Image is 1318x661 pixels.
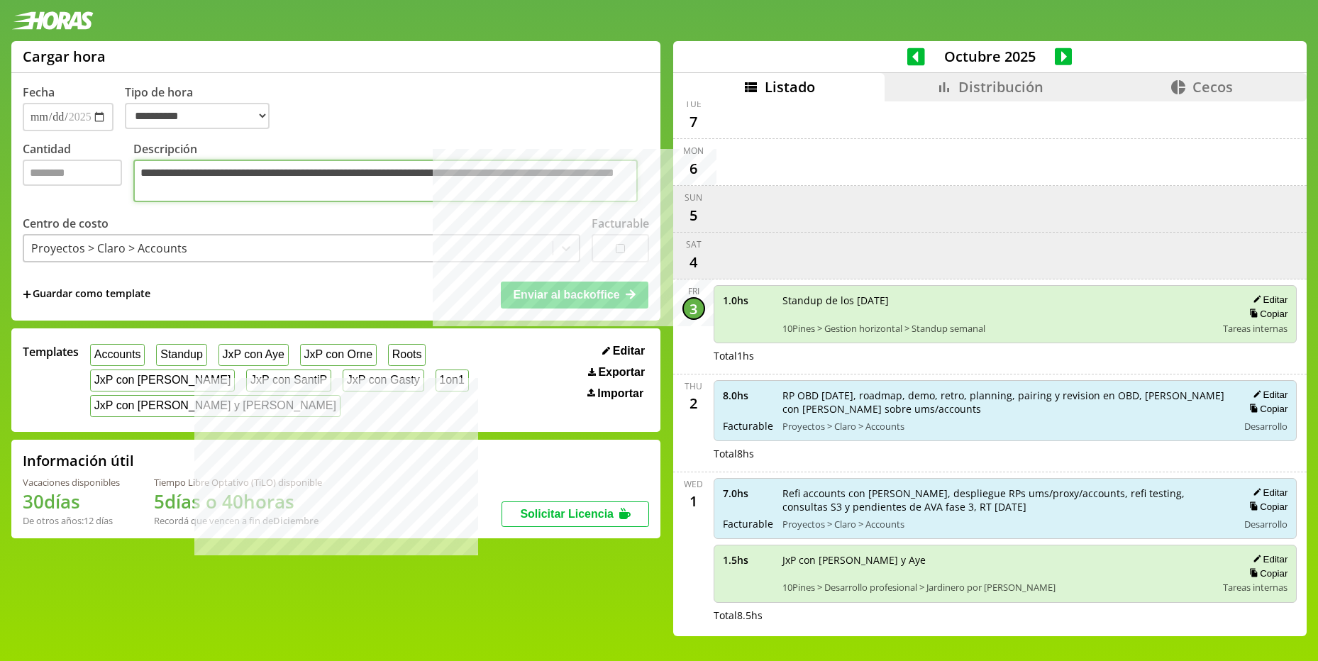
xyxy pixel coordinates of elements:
span: Proyectos > Claro > Accounts [782,518,1229,531]
span: 1.5 hs [723,553,772,567]
input: Cantidad [23,160,122,186]
span: Octubre 2025 [925,47,1055,66]
textarea: Descripción [133,160,638,202]
img: logotipo [11,11,94,30]
span: RP OBD [DATE], roadmap, demo, retro, planning, pairing y revision en OBD, [PERSON_NAME] con [PERS... [782,389,1229,416]
span: Exportar [598,366,645,379]
span: Listado [765,77,815,96]
b: Diciembre [273,514,319,527]
button: Editar [598,344,649,358]
span: Refi accounts con [PERSON_NAME], despliegue RPs ums/proxy/accounts, refi testing, consultas S3 y ... [782,487,1229,513]
button: Editar [1248,389,1287,401]
span: 10Pines > Desarrollo profesional > Jardinero por [PERSON_NAME] [782,581,1214,594]
label: Centro de costo [23,216,109,231]
div: 2 [682,392,705,415]
label: Tipo de hora [125,84,281,131]
div: 7 [682,110,705,133]
span: Desarrollo [1244,420,1287,433]
label: Fecha [23,84,55,100]
span: Solicitar Licencia [520,508,614,520]
div: De otros años: 12 días [23,514,120,527]
div: Proyectos > Claro > Accounts [31,240,187,256]
div: Total 8.5 hs [714,609,1297,622]
h1: Cargar hora [23,47,106,66]
div: 5 [682,204,705,226]
span: Standup de los [DATE] [782,294,1214,307]
span: Desarrollo [1244,518,1287,531]
div: 6 [682,157,705,179]
span: 1.0 hs [723,294,772,307]
div: Total 8 hs [714,447,1297,460]
span: Facturable [723,517,772,531]
h1: 30 días [23,489,120,514]
button: Editar [1248,487,1287,499]
label: Cantidad [23,141,133,206]
div: Recordá que vencen a fin de [154,514,322,527]
span: Facturable [723,419,772,433]
div: Wed [684,478,703,490]
div: Fri [688,285,699,297]
div: 1 [682,490,705,513]
button: Exportar [584,365,649,379]
span: Proyectos > Claro > Accounts [782,420,1229,433]
button: JxP con Aye [218,344,289,366]
span: 7.0 hs [723,487,772,500]
button: Roots [388,344,426,366]
button: 1on1 [436,370,469,391]
span: Cecos [1192,77,1233,96]
button: JxP con Gasty [343,370,423,391]
span: Enviar al backoffice [513,289,619,301]
span: Distribución [958,77,1043,96]
div: 4 [682,250,705,273]
button: Copiar [1245,567,1287,579]
button: Copiar [1245,501,1287,513]
span: Editar [613,345,645,357]
button: Solicitar Licencia [502,501,649,527]
div: Sun [685,191,702,204]
div: Total 1 hs [714,349,1297,362]
div: scrollable content [673,101,1307,634]
div: Tiempo Libre Optativo (TiLO) disponible [154,476,322,489]
h1: 5 días o 40 horas [154,489,322,514]
div: Thu [685,380,702,392]
span: JxP con [PERSON_NAME] y Aye [782,553,1214,567]
div: Tue [685,98,702,110]
span: Tareas internas [1223,581,1287,594]
button: JxP con Orne [300,344,377,366]
button: JxP con [PERSON_NAME] [90,370,235,391]
span: Importar [597,387,643,400]
span: Tareas internas [1223,322,1287,335]
button: Editar [1248,294,1287,306]
button: Accounts [90,344,145,366]
button: Standup [156,344,206,366]
div: Vacaciones disponibles [23,476,120,489]
label: Facturable [592,216,649,231]
button: Enviar al backoffice [501,282,648,309]
h2: Información útil [23,451,134,470]
div: Mon [683,145,704,157]
button: Editar [1248,553,1287,565]
label: Descripción [133,141,649,206]
span: Templates [23,344,79,360]
div: Sat [686,238,702,250]
button: JxP con [PERSON_NAME] y [PERSON_NAME] [90,395,340,417]
span: + [23,287,31,302]
button: JxP con SantiP [246,370,331,391]
button: Copiar [1245,403,1287,415]
span: 8.0 hs [723,389,772,402]
select: Tipo de hora [125,103,270,129]
span: +Guardar como template [23,287,150,302]
button: Copiar [1245,308,1287,320]
span: 10Pines > Gestion horizontal > Standup semanal [782,322,1214,335]
div: 3 [682,297,705,320]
